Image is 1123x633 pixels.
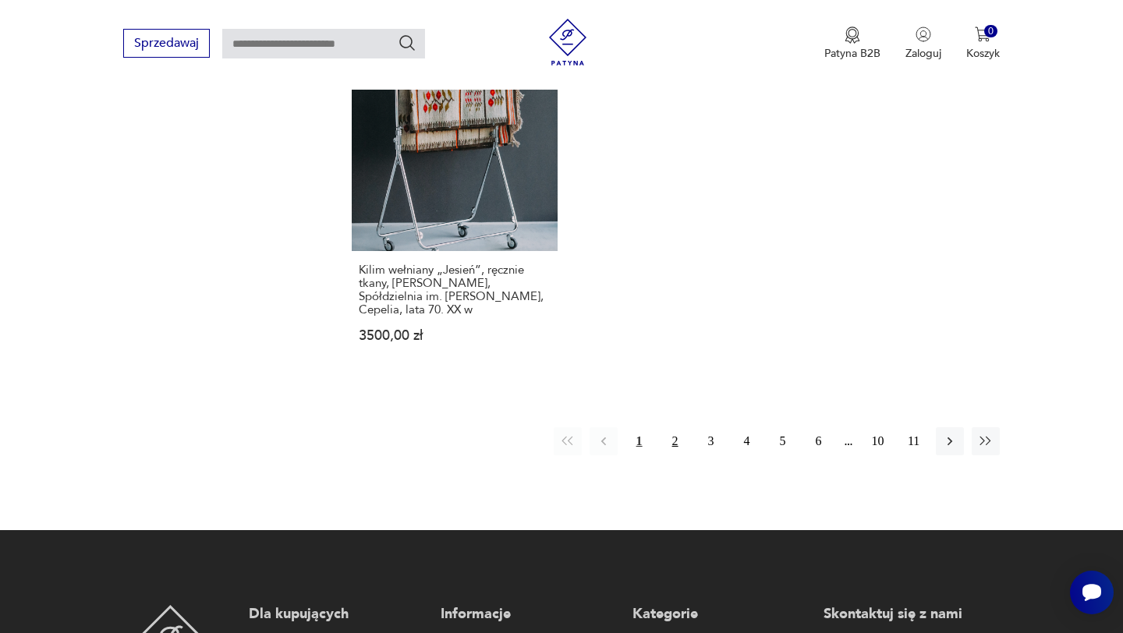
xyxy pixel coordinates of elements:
button: Zaloguj [905,27,941,61]
a: Sprzedawaj [123,39,210,50]
button: 4 [733,427,761,455]
button: Sprzedawaj [123,29,210,58]
button: 3 [697,427,725,455]
button: 11 [900,427,928,455]
a: Kilim wełniany „Jesień”, ręcznie tkany, R.Orszulski, Spółdzielnia im. Stanisława Wyspiańskiego, C... [352,46,557,373]
p: 3500,00 zł [359,329,550,342]
img: Ikona koszyka [975,27,990,42]
button: 2 [661,427,689,455]
button: 5 [769,427,797,455]
button: 1 [625,427,654,455]
iframe: Smartsupp widget button [1070,571,1114,614]
img: Ikonka użytkownika [916,27,931,42]
div: 0 [984,25,997,38]
p: Zaloguj [905,46,941,61]
p: Kategorie [632,605,809,624]
button: 6 [805,427,833,455]
p: Skontaktuj się z nami [824,605,1000,624]
button: Patyna B2B [824,27,880,61]
button: 10 [864,427,892,455]
p: Koszyk [966,46,1000,61]
p: Dla kupujących [249,605,425,624]
button: Szukaj [398,34,416,52]
a: Ikona medaluPatyna B2B [824,27,880,61]
p: Patyna B2B [824,46,880,61]
h3: Kilim wełniany „Jesień”, ręcznie tkany, [PERSON_NAME], Spółdzielnia im. [PERSON_NAME], Cepelia, l... [359,263,550,316]
img: Ikona medalu [845,27,860,44]
button: 0Koszyk [966,27,1000,61]
p: Informacje [441,605,617,624]
img: Patyna - sklep z meblami i dekoracjami vintage [544,19,591,65]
